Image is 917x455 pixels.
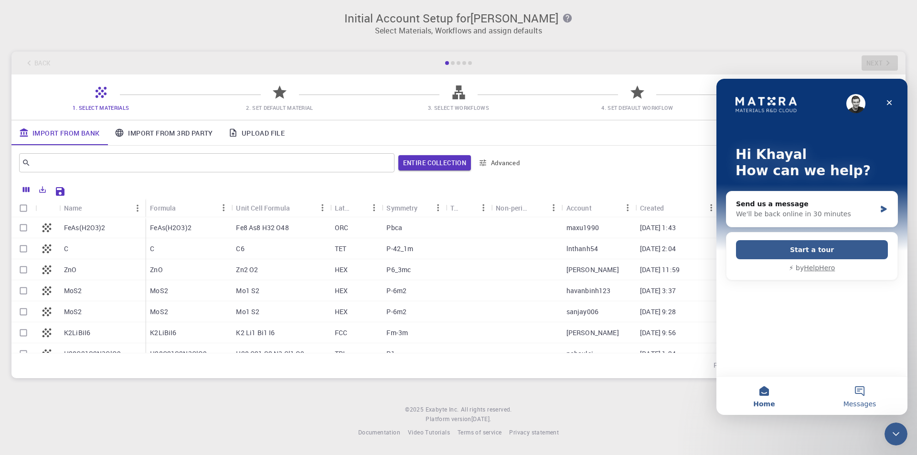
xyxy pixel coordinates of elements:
[566,349,593,359] p: naboulsi
[714,360,760,371] p: Rows per page:
[145,199,231,217] div: Formula
[382,199,445,217] div: Symmetry
[107,120,220,145] a: Import From 3rd Party
[566,223,599,233] p: maxu1990
[408,428,450,437] a: Video Tutorials
[430,200,446,215] button: Menu
[640,349,676,359] p: [DATE] 1:24
[335,223,348,233] p: ORC
[236,307,259,317] p: Mo1 S2
[446,199,491,217] div: Tags
[546,200,562,215] button: Menu
[335,328,347,338] p: FCC
[18,182,34,197] button: Columns
[335,307,348,317] p: HEX
[73,104,129,111] span: 1. Select Materials
[426,414,471,424] span: Platform version
[460,200,476,215] button: Sort
[601,104,673,111] span: 4. Set Default Workflow
[640,265,680,275] p: [DATE] 11:59
[491,199,561,217] div: Non-periodic
[640,286,676,296] p: [DATE] 3:37
[386,328,408,338] p: Fm-3m
[398,155,471,170] span: Filter throughout whole library including sets (folders)
[386,349,395,359] p: P1
[150,286,168,296] p: MoS2
[150,199,176,217] div: Formula
[716,79,907,415] iframe: Intercom live chat
[635,199,719,217] div: Created
[509,428,559,437] a: Privacy statement
[562,199,635,217] div: Account
[236,286,259,296] p: Mo1 S2
[386,244,413,254] p: P-42_1m
[351,200,366,215] button: Sort
[150,223,192,233] p: FeAs(H2O3)2
[566,199,592,217] div: Account
[426,405,459,414] a: Exabyte Inc.
[405,405,425,414] span: © 2025
[426,405,459,413] span: Exabyte Inc.
[335,286,348,296] p: HEX
[236,223,288,233] p: Fe8 As8 H32 O48
[236,199,290,217] div: Unit Cell Formula
[315,200,330,215] button: Menu
[386,223,402,233] p: Pbca
[664,200,679,215] button: Sort
[476,200,491,215] button: Menu
[640,199,664,217] div: Created
[408,428,450,436] span: Video Tutorials
[176,200,191,215] button: Sort
[150,244,154,254] p: C
[335,349,345,359] p: TRI
[130,201,145,216] button: Menu
[640,328,676,338] p: [DATE] 9:56
[450,199,460,217] div: Tags
[366,200,382,215] button: Menu
[64,349,121,359] p: H28C21S2N3ClO9
[231,199,330,217] div: Unit Cell Formula
[35,199,59,217] div: Icon
[150,307,168,317] p: MoS2
[458,428,501,437] a: Terms of service
[428,104,489,111] span: 3. Select Workflows
[17,25,900,36] p: Select Materials, Workflows and assign defaults
[59,199,145,217] div: Name
[566,307,598,317] p: sanjay006
[471,415,491,423] span: [DATE] .
[34,182,51,197] button: Export
[290,200,305,215] button: Sort
[82,201,97,216] button: Sort
[335,244,346,254] p: TET
[236,265,258,275] p: Zn2 O2
[64,328,90,338] p: K2LiBiI6
[566,286,611,296] p: havanbinh123
[19,7,49,15] span: Dəstək
[461,405,512,414] span: All rights reserved.
[11,120,107,145] a: Import From Bank
[386,265,411,275] p: P6_3mc
[704,200,719,215] button: Menu
[64,244,68,254] p: C
[640,307,676,317] p: [DATE] 9:28
[885,423,907,445] iframe: Intercom live chat
[221,120,292,145] a: Upload File
[246,104,313,111] span: 2. Set Default Material
[531,200,546,215] button: Sort
[64,199,82,217] div: Name
[386,199,417,217] div: Symmetry
[330,199,382,217] div: Lattice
